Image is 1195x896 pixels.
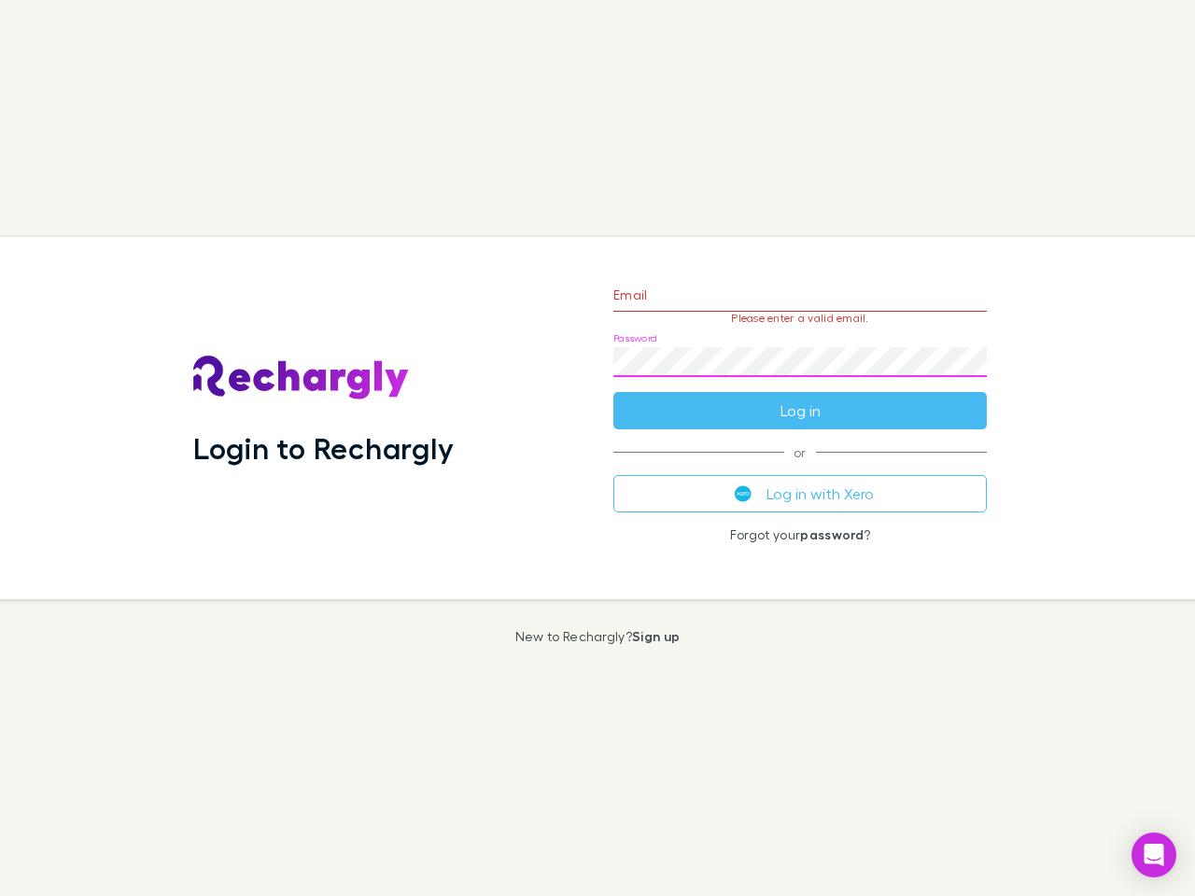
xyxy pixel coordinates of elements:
[613,527,987,542] p: Forgot your ?
[613,312,987,325] p: Please enter a valid email.
[800,526,864,542] a: password
[193,430,454,466] h1: Login to Rechargly
[613,392,987,429] button: Log in
[735,485,752,502] img: Xero's logo
[515,629,681,644] p: New to Rechargly?
[1132,833,1176,877] div: Open Intercom Messenger
[613,331,657,345] label: Password
[613,452,987,453] span: or
[193,356,410,400] img: Rechargly's Logo
[632,628,680,644] a: Sign up
[613,475,987,512] button: Log in with Xero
